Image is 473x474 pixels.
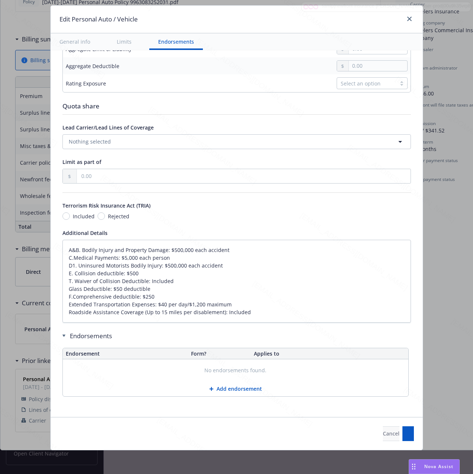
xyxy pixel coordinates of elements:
div: Endorsements [62,332,409,340]
button: Add endorsement [63,381,408,396]
input: 0.00 [349,61,407,71]
th: Applies to [251,348,408,359]
div: Aggregate Deductible [66,62,119,70]
button: Endorsements [149,33,203,50]
textarea: A&B. Bodily Injury and Property Damage: $500,000 each accident C.Medical Payments: $5,000 each pe... [62,240,411,323]
div: Select an option [341,80,392,87]
span: Cancel [383,430,399,437]
input: Included [62,212,70,220]
button: Nova Assist [409,459,460,474]
div: Drag to move [409,460,418,474]
span: Nothing selected [69,138,111,145]
h1: Edit Personal Auto / Vehicle [59,14,138,24]
div: Rating Exposure [66,80,106,87]
input: Rejected [98,212,105,220]
span: Rejected [108,212,129,220]
button: Nothing selected [62,134,411,149]
input: 0.00 [77,169,411,183]
span: Terrorism Risk Insurance Act (TRIA) [62,202,150,209]
span: Limit as part of [62,158,101,165]
th: Form? [188,348,251,359]
button: Limits [108,33,140,50]
span: No endorsements found. [204,367,266,374]
span: Included [73,212,95,220]
span: Nova Assist [424,463,453,470]
button: General info [51,33,99,50]
span: Lead Carrier/Lead Lines of Coverage [62,124,154,131]
button: Cancel [383,426,399,441]
span: Additional Details [62,229,108,236]
th: Endorsement [63,348,188,359]
div: Quota share [62,101,411,111]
